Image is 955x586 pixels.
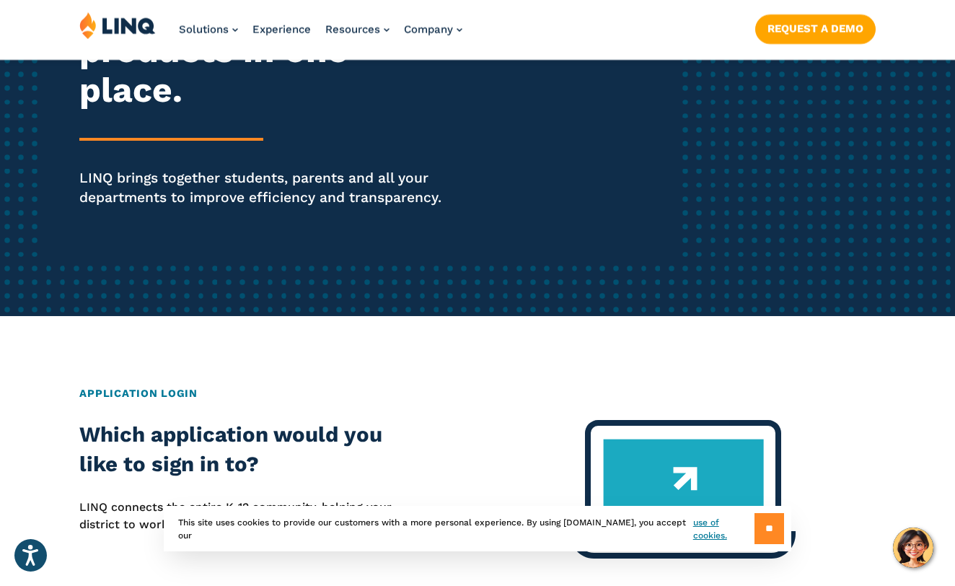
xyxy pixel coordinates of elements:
button: Hello, have a question? Let’s chat. [893,528,933,568]
a: use of cookies. [693,516,754,542]
div: This site uses cookies to provide our customers with a more personal experience. By using [DOMAIN... [164,506,791,551]
p: LINQ brings together students, parents and all your departments to improve efficiency and transpa... [79,168,447,208]
h2: Which application would you like to sign in to? [79,420,397,480]
span: Solutions [179,23,229,36]
img: LINQ | K‑12 Software [79,12,156,39]
a: Experience [252,23,311,36]
a: Company [404,23,462,36]
nav: Primary Navigation [179,12,462,59]
a: Solutions [179,23,238,36]
nav: Button Navigation [755,12,876,43]
span: Company [404,23,453,36]
span: Resources [325,23,380,36]
p: LINQ connects the entire K‑12 community, helping your district to work far more efficiently. [79,499,397,534]
a: Resources [325,23,390,36]
h2: Application Login [79,385,875,401]
a: Request a Demo [755,14,876,43]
